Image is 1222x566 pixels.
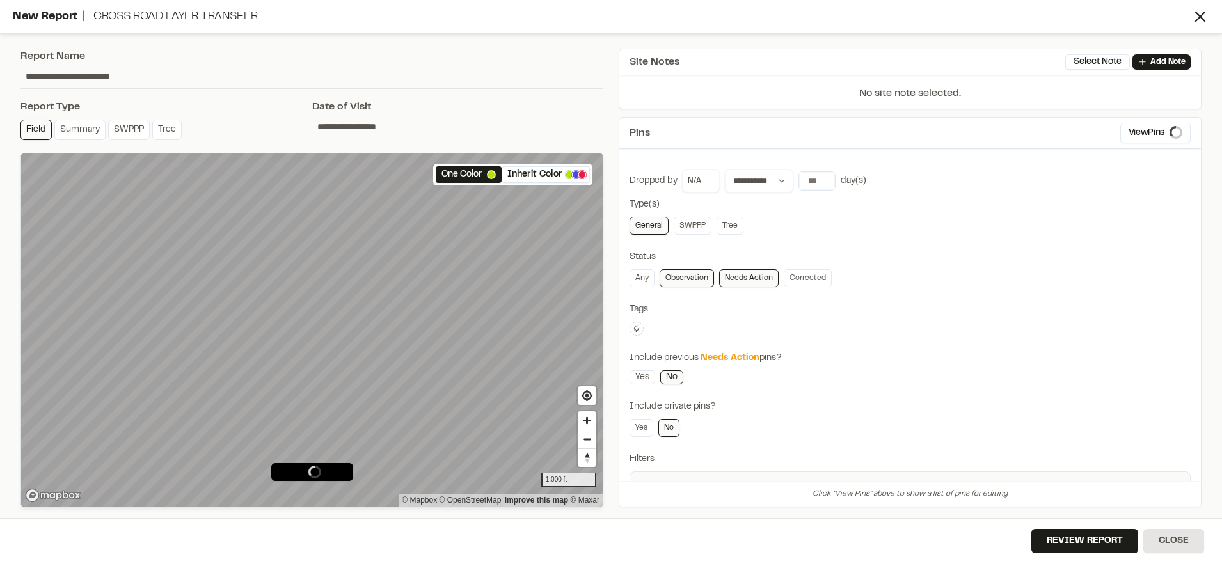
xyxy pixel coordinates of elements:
a: Maxar [570,496,599,505]
div: Status [630,250,1191,264]
a: No [658,419,679,437]
a: General [630,217,669,235]
a: SWPPP [674,217,711,235]
div: Include previous pins? [630,351,1191,365]
a: Yes [630,370,655,384]
div: Report Type [20,99,312,114]
button: One Color [436,166,502,183]
a: No [660,370,683,384]
a: Needs Action [719,269,779,287]
div: Tags [630,303,1191,317]
button: Zoom out [578,430,596,448]
a: Mapbox [402,496,437,505]
button: Zoom in [578,411,596,430]
button: Inherit Color [502,166,590,183]
div: day(s) [841,174,866,188]
canvas: Map [21,153,603,507]
span: Pins [630,125,650,141]
a: Tree [717,217,743,235]
div: Click "View Pins" above to show a list of pins for editing [619,481,1201,507]
div: Include private pins? [630,400,1191,414]
div: Dropped by [630,174,678,188]
div: Filters [630,452,1191,466]
a: Corrected [784,269,832,287]
div: Type(s) [630,198,1191,212]
a: OpenStreetMap [440,496,502,505]
button: Reset bearing to north [578,448,596,467]
button: ViewPins [1120,123,1191,143]
a: Yes [630,419,653,437]
div: 1,000 ft [541,473,596,487]
div: Category [635,480,1185,491]
span: Cross road layer transfer [93,12,258,22]
a: Observation [660,269,714,287]
p: Add Note [1150,56,1186,68]
button: Select Note [1065,54,1130,70]
div: Report Name [20,49,603,64]
span: Reset bearing to north [578,449,596,467]
div: New Report [13,8,1191,26]
button: Close [1143,529,1204,553]
a: SWPPP [108,120,150,140]
span: N/A [688,175,701,187]
button: Edit Tags [630,322,644,336]
a: Tree [152,120,182,140]
button: Find my location [578,386,596,405]
div: Date of Visit [312,99,604,114]
a: Any [630,269,655,287]
p: No site note selected. [619,86,1201,109]
button: N/A [682,169,720,193]
a: Map feedback [505,496,568,505]
span: Site Notes [630,54,679,70]
button: Review Report [1031,529,1138,553]
span: Needs Action [701,354,759,362]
